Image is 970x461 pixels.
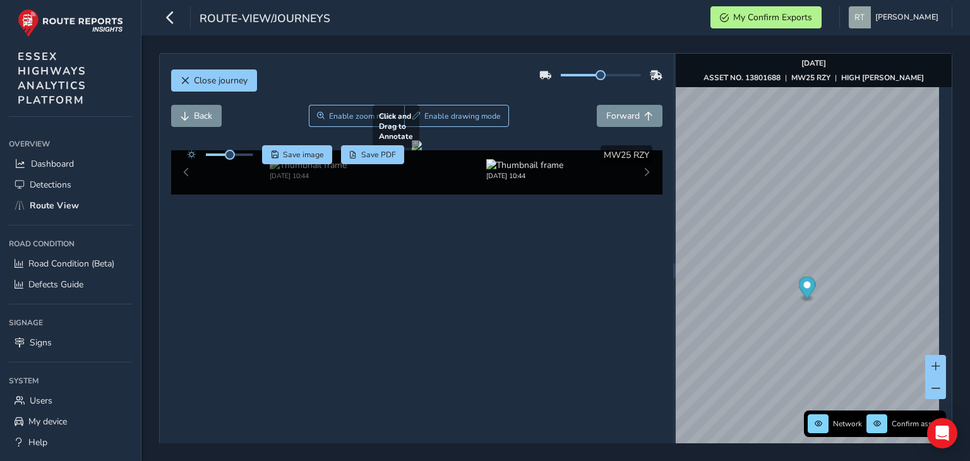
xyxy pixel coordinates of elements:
div: Open Intercom Messenger [927,418,957,448]
span: [PERSON_NAME] [875,6,938,28]
span: Enable zoom mode [329,111,396,121]
span: Save image [283,150,324,160]
div: Road Condition [9,234,132,253]
button: Save [262,145,332,164]
span: route-view/journeys [200,11,330,28]
span: Close journey [194,75,248,87]
span: Save PDF [361,150,396,160]
a: My device [9,411,132,432]
strong: ASSET NO. 13801688 [704,73,781,83]
span: My device [28,416,67,428]
span: Detections [30,179,71,191]
a: Defects Guide [9,274,132,295]
span: Help [28,436,47,448]
span: ESSEX HIGHWAYS ANALYTICS PLATFORM [18,49,87,107]
strong: [DATE] [801,58,826,68]
div: Overview [9,135,132,153]
img: rr logo [18,9,123,37]
img: Thumbnail frame [270,159,347,171]
span: Back [194,110,212,122]
span: Network [833,419,862,429]
div: Map marker [799,277,816,302]
span: Confirm assets [892,419,942,429]
a: Route View [9,195,132,216]
span: Road Condition (Beta) [28,258,114,270]
a: Help [9,432,132,453]
div: | | [704,73,924,83]
a: Users [9,390,132,411]
button: Back [171,105,222,127]
strong: MW25 RZY [791,73,830,83]
button: Forward [597,105,662,127]
span: Dashboard [31,158,74,170]
span: Route View [30,200,79,212]
a: Signs [9,332,132,353]
div: [DATE] 10:44 [270,171,347,181]
div: Signage [9,313,132,332]
div: System [9,371,132,390]
a: Road Condition (Beta) [9,253,132,274]
button: Draw [404,105,510,127]
span: Enable drawing mode [424,111,501,121]
span: MW25 RZY [604,149,649,161]
span: Users [30,395,52,407]
img: Thumbnail frame [486,159,563,171]
div: [DATE] 10:44 [486,171,563,181]
button: Zoom [309,105,404,127]
strong: HIGH [PERSON_NAME] [841,73,924,83]
span: Signs [30,337,52,349]
button: Close journey [171,69,257,92]
button: My Confirm Exports [710,6,822,28]
a: Detections [9,174,132,195]
button: PDF [341,145,405,164]
span: Forward [606,110,640,122]
a: Dashboard [9,153,132,174]
button: [PERSON_NAME] [849,6,943,28]
span: My Confirm Exports [733,11,812,23]
img: diamond-layout [849,6,871,28]
span: Defects Guide [28,278,83,290]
